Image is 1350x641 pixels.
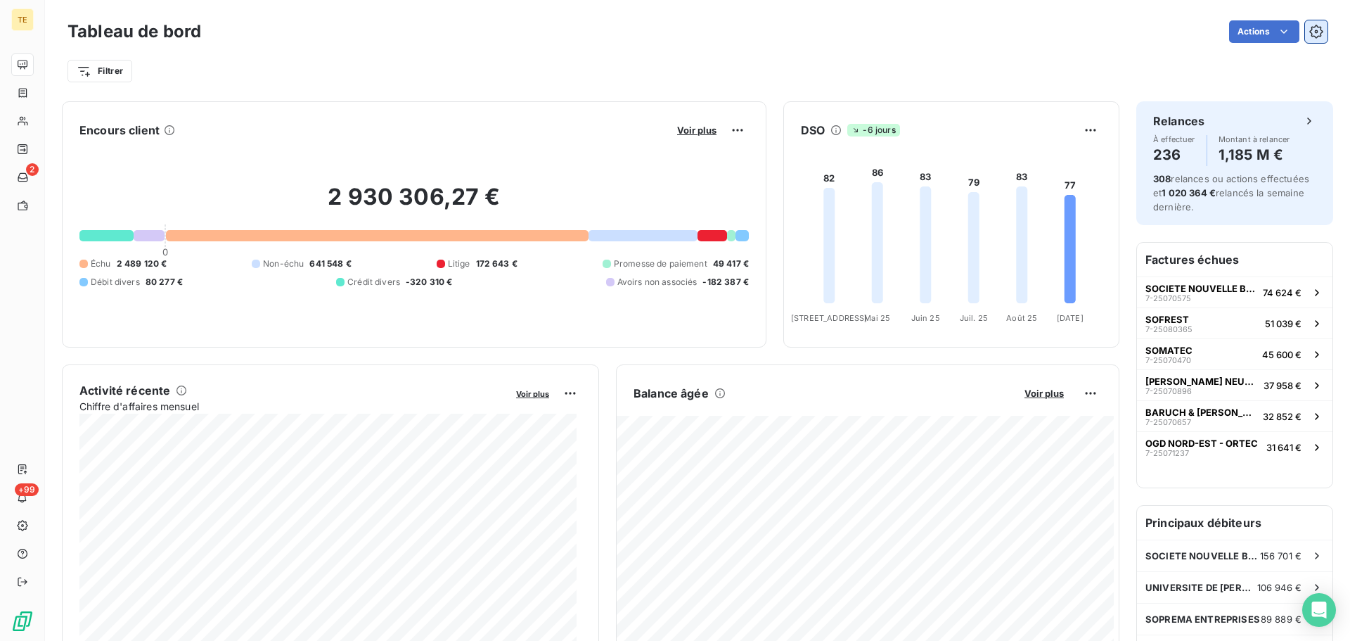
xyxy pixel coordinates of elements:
[1145,325,1192,334] span: 7-25080365
[1145,387,1192,395] span: 7-25070896
[67,60,132,82] button: Filtrer
[1137,277,1332,307] button: SOCIETE NOUVELLE BEHEM SNB7-2507057574 624 €
[713,258,749,270] span: 49 417 €
[702,276,749,288] span: -182 387 €
[1024,388,1064,399] span: Voir plus
[1137,369,1332,400] button: [PERSON_NAME] NEUVES-MAISONS7-2507089637 958 €
[1145,449,1189,457] span: 7-25071237
[512,387,553,400] button: Voir plus
[347,276,400,288] span: Crédit divers
[1264,380,1301,391] span: 37 958 €
[1219,135,1290,144] span: Montant à relancer
[1153,173,1309,212] span: relances ou actions effectuées et relancés la semaine dernière.
[79,399,506,414] span: Chiffre d'affaires mensuel
[1137,243,1332,277] h6: Factures échues
[1145,283,1257,294] span: SOCIETE NOUVELLE BEHEM SNB
[1145,356,1191,364] span: 7-25070470
[1145,294,1191,303] span: 7-25070575
[1137,400,1332,431] button: BARUCH & [PERSON_NAME]7-2507065732 852 €
[11,610,34,633] img: Logo LeanPay
[1057,313,1084,323] tspan: [DATE]
[15,483,39,496] span: +99
[634,385,709,402] h6: Balance âgée
[1153,135,1195,144] span: À effectuer
[406,276,453,288] span: -320 310 €
[1262,349,1301,360] span: 45 600 €
[1257,582,1301,593] span: 106 946 €
[263,258,304,270] span: Non-échu
[476,258,517,270] span: 172 643 €
[677,125,716,136] span: Voir plus
[79,183,749,225] h2: 2 930 306,27 €
[1219,144,1290,166] h4: 1,185 M €
[1260,550,1301,561] span: 156 701 €
[1153,144,1195,166] h4: 236
[1006,313,1037,323] tspan: Août 25
[1265,318,1301,329] span: 51 039 €
[614,258,707,270] span: Promesse de paiement
[91,276,140,288] span: Débit divers
[847,124,899,137] span: -6 jours
[26,163,39,176] span: 2
[1145,376,1258,387] span: [PERSON_NAME] NEUVES-MAISONS
[67,19,201,44] h3: Tableau de bord
[960,313,988,323] tspan: Juil. 25
[801,122,825,139] h6: DSO
[1145,550,1260,561] span: SOCIETE NOUVELLE BEHEM SNB
[79,122,160,139] h6: Encours client
[117,258,167,270] span: 2 489 120 €
[911,313,940,323] tspan: Juin 25
[1145,345,1192,356] span: SOMATEC
[309,258,351,270] span: 641 548 €
[1153,173,1171,184] span: 308
[1266,442,1301,453] span: 31 641 €
[1263,411,1301,422] span: 32 852 €
[1145,438,1258,449] span: OGD NORD-EST - ORTEC
[1145,418,1191,426] span: 7-25070657
[1145,582,1257,593] span: UNIVERSITE DE [PERSON_NAME]
[11,8,34,31] div: TE
[1153,113,1204,129] h6: Relances
[1137,506,1332,540] h6: Principaux débiteurs
[791,313,867,323] tspan: [STREET_ADDRESS]
[79,382,170,399] h6: Activité récente
[1145,614,1260,625] span: SOPREMA ENTREPRISES
[617,276,697,288] span: Avoirs non associés
[673,124,721,137] button: Voir plus
[1263,287,1301,298] span: 74 624 €
[1137,431,1332,462] button: OGD NORD-EST - ORTEC7-2507123731 641 €
[448,258,470,270] span: Litige
[91,258,111,270] span: Échu
[1229,20,1299,43] button: Actions
[162,246,168,258] span: 0
[1137,307,1332,338] button: SOFREST7-2508036551 039 €
[1261,614,1301,625] span: 89 889 €
[1145,314,1189,325] span: SOFREST
[516,389,549,399] span: Voir plus
[1145,407,1257,418] span: BARUCH & [PERSON_NAME]
[1302,593,1336,627] div: Open Intercom Messenger
[1137,338,1332,369] button: SOMATEC7-2507047045 600 €
[1162,187,1216,198] span: 1 020 364 €
[1020,387,1068,400] button: Voir plus
[864,313,890,323] tspan: Mai 25
[146,276,183,288] span: 80 277 €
